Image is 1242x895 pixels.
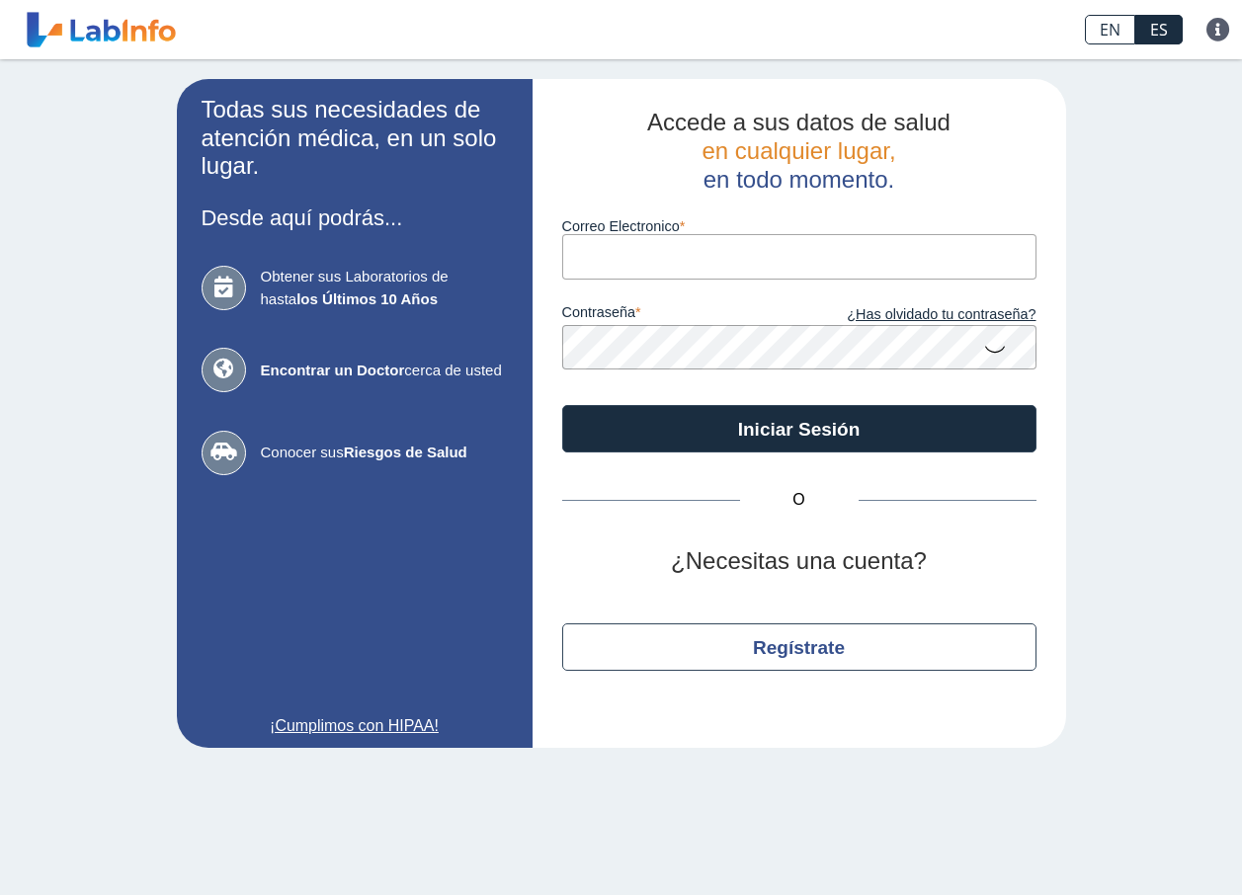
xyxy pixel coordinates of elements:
[647,109,951,135] span: Accede a sus datos de salud
[202,96,508,181] h2: Todas sus necesidades de atención médica, en un solo lugar.
[562,304,799,326] label: contraseña
[202,205,508,230] h3: Desde aquí podrás...
[296,290,438,307] b: los Últimos 10 Años
[261,362,405,378] b: Encontrar un Doctor
[1066,818,1220,873] iframe: Help widget launcher
[202,714,508,738] a: ¡Cumplimos con HIPAA!
[261,360,508,382] span: cerca de usted
[702,137,895,164] span: en cualquier lugar,
[1085,15,1135,44] a: EN
[1135,15,1183,44] a: ES
[261,266,508,310] span: Obtener sus Laboratorios de hasta
[562,405,1036,452] button: Iniciar Sesión
[562,547,1036,576] h2: ¿Necesitas una cuenta?
[562,623,1036,671] button: Regístrate
[261,442,508,464] span: Conocer sus
[704,166,894,193] span: en todo momento.
[740,488,859,512] span: O
[562,218,1036,234] label: Correo Electronico
[344,444,467,460] b: Riesgos de Salud
[799,304,1036,326] a: ¿Has olvidado tu contraseña?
